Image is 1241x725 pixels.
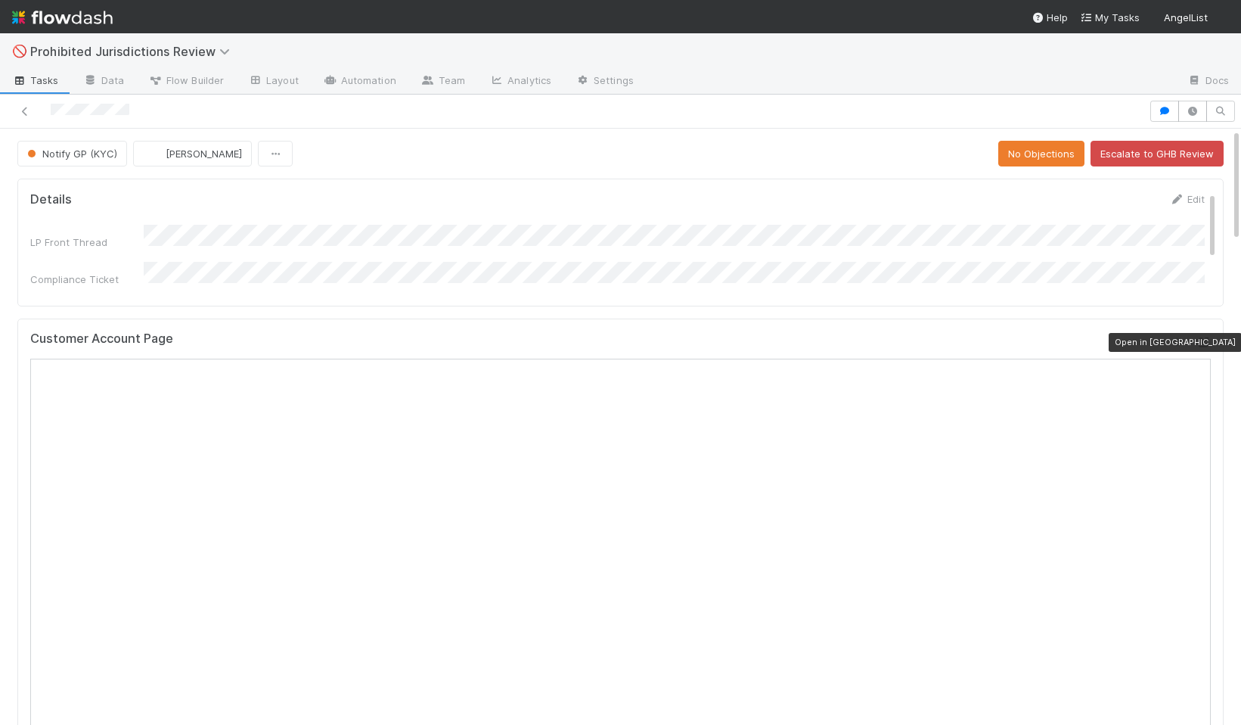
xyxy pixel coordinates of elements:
h5: Customer Account Page [30,331,173,347]
a: Automation [311,70,408,94]
h5: Details [30,192,72,207]
a: Layout [236,70,311,94]
a: My Tasks [1080,10,1140,25]
span: Prohibited Jurisdictions Review [30,44,237,59]
span: Flow Builder [148,73,224,88]
span: Notify GP (KYC) [24,148,117,160]
a: Flow Builder [136,70,236,94]
img: avatar_ec94f6e9-05c5-4d36-a6c8-d0cea77c3c29.png [146,146,161,161]
a: Edit [1169,193,1205,205]
button: Notify GP (KYC) [17,141,127,166]
button: [PERSON_NAME] [133,141,252,166]
span: My Tasks [1080,11,1140,23]
div: LP Front Thread [30,235,144,250]
img: logo-inverted-e16ddd16eac7371096b0.svg [12,5,113,30]
span: Tasks [12,73,59,88]
span: [PERSON_NAME] [166,148,242,160]
img: avatar_ec94f6e9-05c5-4d36-a6c8-d0cea77c3c29.png [1214,11,1229,26]
a: Docs [1175,70,1241,94]
span: AngelList [1164,11,1208,23]
button: Escalate to GHB Review [1091,141,1224,166]
a: Team [408,70,477,94]
span: 🚫 [12,45,27,58]
div: Help [1032,10,1068,25]
a: Analytics [477,70,563,94]
div: Compliance Ticket [30,272,144,287]
a: Settings [563,70,646,94]
button: No Objections [998,141,1084,166]
a: Data [71,70,136,94]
